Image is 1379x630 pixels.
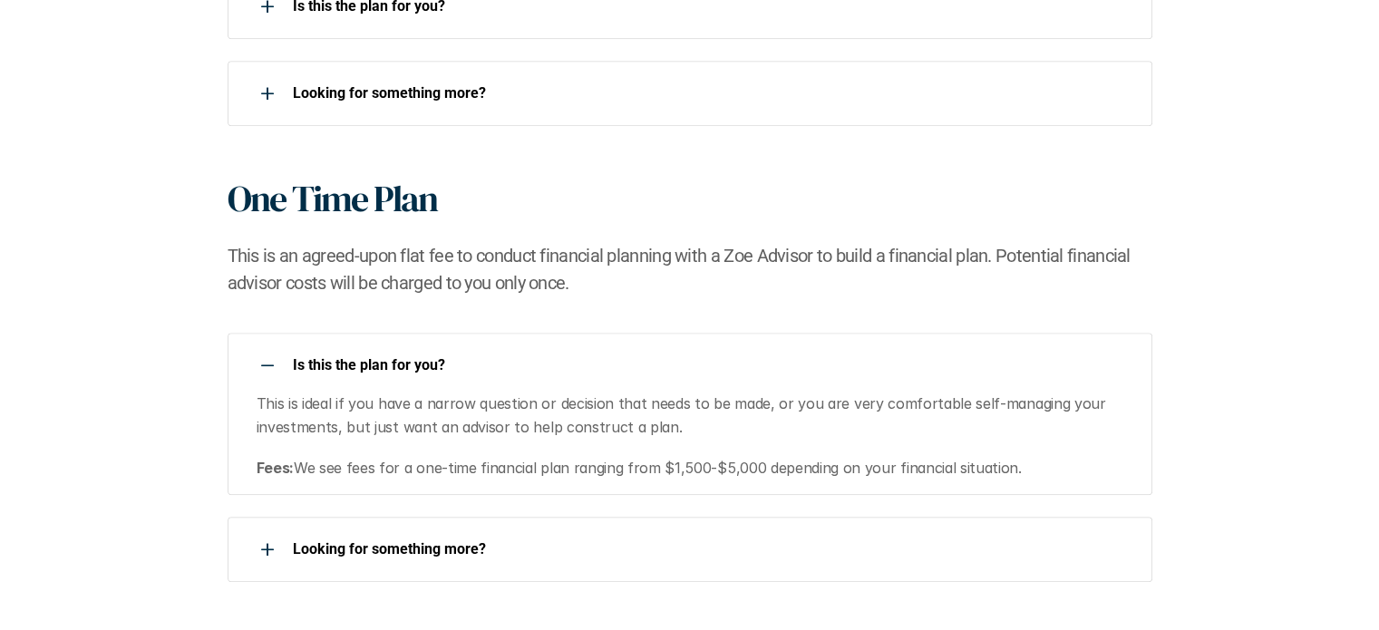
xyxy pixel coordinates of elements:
[228,177,437,220] h1: One Time Plan
[293,84,1129,102] p: Looking for something more?​
[293,356,1129,373] p: Is this the plan for you?​
[293,540,1129,557] p: Looking for something more?​
[257,459,294,477] strong: Fees:
[257,393,1131,439] p: This is ideal if you have a narrow question or decision that needs to be made, or you are very co...
[228,242,1152,296] h2: This is an agreed-upon flat fee to conduct financial planning with a Zoe Advisor to build a finan...
[257,457,1131,480] p: We see fees for a one-time financial plan ranging from $1,500-$5,000 depending on your financial ...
